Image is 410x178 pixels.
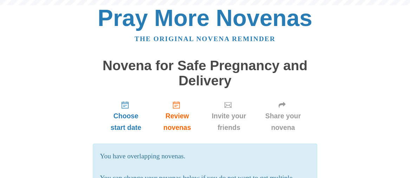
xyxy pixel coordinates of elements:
a: Invite your friends [202,95,256,137]
h1: Novena for Safe Pregnancy and Delivery [100,58,311,88]
a: Review novenas [152,95,202,137]
span: Share your novena [263,110,304,133]
a: Pray More Novenas [98,5,312,31]
a: Share your novena [256,95,311,137]
p: You have overlapping novenas. [100,151,310,162]
a: The original novena reminder [135,35,275,42]
span: Review novenas [159,110,195,133]
span: Invite your friends [209,110,249,133]
a: Choose start date [100,95,152,137]
span: Choose start date [107,110,145,133]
